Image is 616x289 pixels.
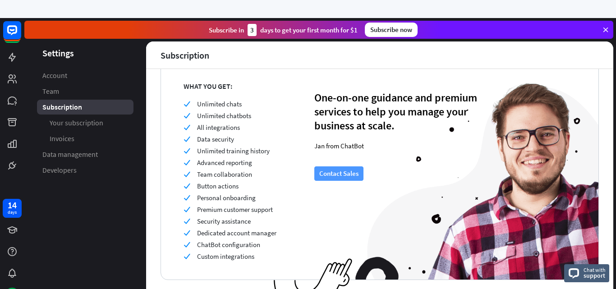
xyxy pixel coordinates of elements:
a: Your subscription [37,115,133,130]
div: Jan from ChatBot [314,142,481,150]
i: check [184,183,190,189]
i: check [184,159,190,166]
div: days [8,209,17,216]
span: Subscription [42,102,82,112]
i: check [184,136,190,142]
i: check [184,206,190,213]
header: Settings [24,47,146,59]
span: Invoices [50,134,74,143]
div: 14 [8,201,17,209]
span: Personal onboarding [197,193,256,202]
i: check [184,171,190,178]
button: Contact Sales [314,166,363,181]
div: Subscribe now [365,23,418,37]
span: Data management [42,150,98,159]
span: Your subscription [50,118,103,128]
a: Team [37,84,133,99]
span: Developers [42,165,77,175]
i: check [184,101,190,107]
span: Unlimited chats [197,100,242,108]
a: Invoices [37,131,133,146]
span: Team [42,87,59,96]
span: Custom integrations [197,252,254,261]
i: check [184,147,190,154]
span: support [584,271,606,280]
span: Button actions [197,182,239,190]
a: 14 days [3,199,22,218]
a: Developers [37,163,133,178]
i: check [184,112,190,119]
i: check [184,241,190,248]
div: One-on-one guidance and premium services to help you manage your business at scale. [314,91,481,133]
span: ChatBot configuration [197,240,260,249]
span: Data security [197,135,234,143]
span: Unlimited chatbots [197,111,251,120]
span: Account [42,71,67,80]
span: Dedicated account manager [197,229,276,237]
div: Subscription [161,50,209,60]
span: Chat with [584,266,606,274]
span: Security assistance [197,217,251,225]
i: check [184,124,190,131]
i: check [184,194,190,201]
div: Subscribe in days to get your first month for $1 [209,24,358,36]
a: Account [37,68,133,83]
span: Unlimited training history [197,147,270,155]
span: All integrations [197,123,240,132]
i: check [184,253,190,260]
span: Premium customer support [197,205,273,214]
i: check [184,218,190,225]
div: 3 [248,24,257,36]
div: WHAT YOU GET: [184,82,314,91]
span: Advanced reporting [197,158,252,167]
i: check [184,229,190,236]
span: Team collaboration [197,170,252,179]
button: Open LiveChat chat widget [7,4,34,31]
a: Data management [37,147,133,162]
